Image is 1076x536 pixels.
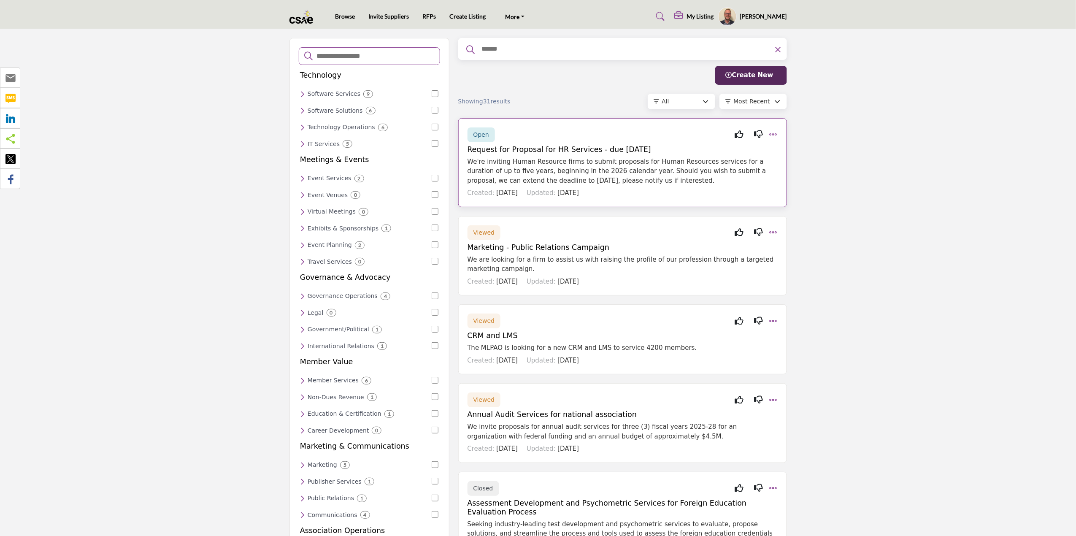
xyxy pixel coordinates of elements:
a: Browse [335,13,355,20]
h6: Software solutions and applications [308,107,363,114]
h5: Assessment Development and Psychometric Services for Foreign Education Evaluation Process [468,499,778,517]
div: My Listing [675,11,714,22]
div: 0 Results For Event Venues [351,191,360,199]
input: Select Virtual Meetings [432,208,438,215]
div: 6 Results For Member Services [362,377,371,384]
b: 1 [385,225,388,231]
span: [DATE] [496,357,518,364]
b: 0 [354,192,357,198]
div: 0 Results For Career Development [372,427,381,434]
b: 0 [330,310,333,316]
input: Select Public Relations [432,495,438,501]
input: Select Travel Services [432,258,438,265]
b: 6 [369,108,372,114]
h5: [PERSON_NAME] [740,12,787,21]
b: 1 [376,327,378,333]
h6: Member-focused services and support [308,377,359,384]
span: All [662,98,669,105]
h6: Education and certification services [308,410,381,417]
div: 5 Results For Marketing [340,461,350,469]
span: [DATE] [557,278,579,285]
input: Select Technology Operations [432,124,438,130]
i: Not Interested [754,134,763,135]
b: 4 [384,293,387,299]
b: 5 [343,462,346,468]
b: 2 [358,176,361,181]
h6: Public relations services and support [308,495,354,502]
span: Viewed [473,396,495,403]
div: Showing results [458,97,557,106]
h5: Request for Proposal for HR Services - due [DATE] [468,145,778,154]
h5: My Listing [687,13,714,20]
h6: Professional event planning services [308,241,352,249]
span: [DATE] [557,189,579,197]
h6: Exhibition and sponsorship services [308,225,378,232]
input: Select Government/Political [432,326,438,333]
input: Select Publisher Services [432,478,438,485]
input: Select International Relations [432,342,438,349]
h6: Services for generating non-dues revenue [308,394,364,401]
div: 0 Results For Virtual Meetings [359,208,368,216]
a: More [499,11,530,22]
h5: Meetings & Events [300,155,369,164]
h6: Services for managing international relations [308,343,374,350]
span: Updated: [527,357,556,364]
input: Select Event Planning [432,241,438,248]
input: Select Non-Dues Revenue [432,393,438,400]
input: Select Software Solutions [432,107,438,114]
h5: Technology [300,71,341,80]
span: Updated: [527,189,556,197]
b: 5 [346,141,349,147]
b: 2 [358,242,361,248]
h6: Services for managing technology operations [308,124,375,131]
h5: CRM and LMS [468,331,778,340]
b: 1 [368,479,371,485]
div: 2 Results For Event Services [354,175,364,182]
button: Show hide supplier dropdown [718,7,737,26]
h6: Services for professional career development [308,427,369,434]
h5: Governance & Advocacy [300,273,391,282]
h5: Annual Audit Services for national association [468,410,778,419]
input: Select Communications [432,511,438,518]
p: We're inviting Human Resource firms to submit proposals for Human Resources services for a durati... [468,157,778,186]
a: RFPs [422,13,436,20]
b: 0 [375,428,378,433]
div: 2 Results For Event Planning [355,241,365,249]
input: Select Marketing [432,461,438,468]
div: 6 Results For Technology Operations [378,124,388,131]
div: 1 Results For Government/Political [372,326,382,333]
h6: Services for effective governance operations [308,292,378,300]
span: [DATE] [496,189,518,197]
span: Updated: [527,278,556,285]
b: 1 [370,394,373,400]
a: Create Listing [449,13,486,20]
h6: Travel planning and management services [308,258,352,265]
a: Search [648,10,670,23]
div: 6 Results For Software Solutions [366,107,376,114]
h5: Member Value [300,357,353,366]
h6: Legal services and support [308,309,324,317]
div: 1 Results For Publisher Services [365,478,374,485]
input: Select Event Services [432,175,438,181]
h5: Association Operations [300,526,385,535]
div: 1 Results For Non-Dues Revenue [367,393,377,401]
h6: Venues for hosting events [308,192,348,199]
div: 1 Results For Education & Certification [384,410,394,418]
img: site Logo [289,10,318,24]
div: 1 Results For International Relations [377,342,387,350]
b: 1 [381,343,384,349]
h6: Marketing strategies and services [308,461,337,468]
span: Created: [468,357,495,364]
div: 9 Results For Software Services [363,90,373,98]
div: 0 Results For Travel Services [355,258,365,265]
b: 0 [362,209,365,215]
i: Interested [735,232,743,233]
b: 6 [365,378,368,384]
input: Select Member Services [432,377,438,384]
b: 0 [358,259,361,265]
div: 4 Results For Governance Operations [381,292,390,300]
